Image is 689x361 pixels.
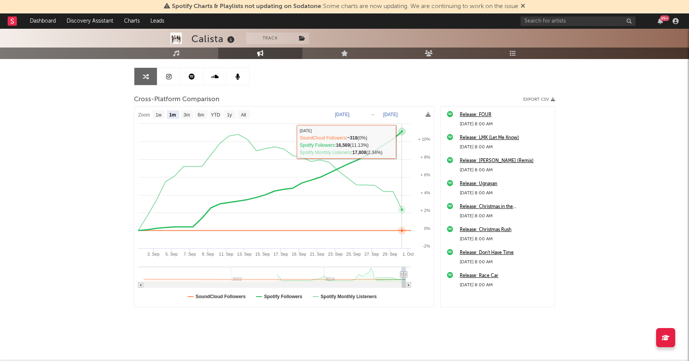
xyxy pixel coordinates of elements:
[460,202,551,212] a: Release: Christmas in the [GEOGRAPHIC_DATA]
[460,248,551,258] a: Release: Don't Have Time
[219,252,233,256] text: 11. Sep
[460,281,551,290] div: [DATE] 8:00 AM
[424,226,430,231] text: 0%
[383,112,398,117] text: [DATE]
[421,172,431,177] text: + 6%
[328,252,343,256] text: 23. Sep
[460,212,551,221] div: [DATE] 8:00 AM
[460,235,551,244] div: [DATE] 8:00 AM
[237,252,251,256] text: 13. Sep
[134,95,219,104] span: Cross-Platform Comparison
[335,112,349,117] text: [DATE]
[156,112,162,118] text: 1w
[61,13,119,29] a: Discovery Assistant
[202,252,214,256] text: 9. Sep
[227,112,232,118] text: 1y
[460,179,551,189] a: Release: Ugnayan
[660,15,669,21] div: 99 +
[460,225,551,235] a: Release: Christmas Rush
[521,3,525,10] span: Dismiss
[521,16,635,26] input: Search for artists
[346,252,361,256] text: 25. Sep
[119,13,145,29] a: Charts
[184,252,196,256] text: 7. Sep
[418,137,431,141] text: + 10%
[321,294,377,299] text: Spotify Monthly Listeners
[264,294,302,299] text: Spotify Followers
[255,252,270,256] text: 15. Sep
[169,112,176,118] text: 1m
[421,155,431,159] text: + 8%
[241,112,246,118] text: All
[138,112,150,118] text: Zoom
[460,258,551,267] div: [DATE] 8:00 AM
[24,13,61,29] a: Dashboard
[211,112,220,118] text: YTD
[402,252,413,256] text: 1. Oct
[147,252,160,256] text: 3. Sep
[292,252,306,256] text: 19. Sep
[172,3,518,10] span: : Some charts are now updating. We are continuing to work on the issue
[198,112,204,118] text: 6m
[460,120,551,129] div: [DATE] 8:00 AM
[273,252,288,256] text: 17. Sep
[145,13,170,29] a: Leads
[460,156,551,166] a: Release: [PERSON_NAME] (Remix)
[460,110,551,120] a: Release: FOUR
[196,294,246,299] text: SoundCloud Followers
[460,166,551,175] div: [DATE] 8:00 AM
[191,33,237,45] div: Calista
[523,97,555,102] button: Export CSV
[460,143,551,152] div: [DATE] 8:00 AM
[383,252,397,256] text: 29. Sep
[423,244,430,248] text: -2%
[460,189,551,198] div: [DATE] 8:00 AM
[172,3,321,10] span: Spotify Charts & Playlists not updating on Sodatone
[364,252,379,256] text: 27. Sep
[184,112,190,118] text: 3m
[246,33,294,44] button: Track
[370,112,375,117] text: →
[460,271,551,281] a: Release: Race Car
[165,252,178,256] text: 5. Sep
[310,252,324,256] text: 21. Sep
[658,18,663,24] button: 99+
[421,190,431,195] text: + 4%
[421,208,431,213] text: + 2%
[460,133,551,143] a: Release: LMK (Let Me Know)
